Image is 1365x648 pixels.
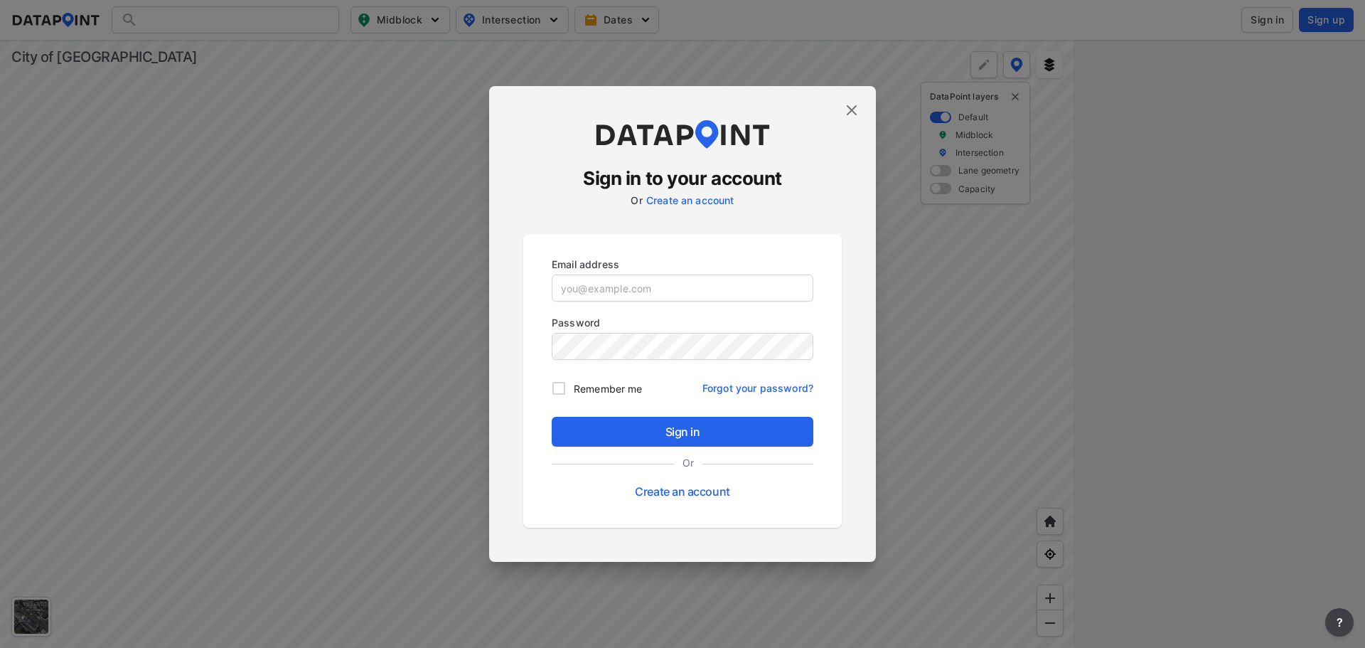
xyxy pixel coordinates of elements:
[552,275,813,301] input: you@example.com
[552,417,813,447] button: Sign in
[1325,608,1354,637] button: more
[702,373,813,395] a: Forgot your password?
[635,484,729,499] a: Create an account
[631,194,642,206] label: Or
[646,194,734,206] a: Create an account
[1334,614,1345,631] span: ?
[843,102,860,119] img: close.efbf2170.svg
[552,315,813,330] p: Password
[523,166,842,191] h3: Sign in to your account
[552,257,813,272] p: Email address
[574,381,642,396] span: Remember me
[674,455,702,470] label: Or
[563,423,802,440] span: Sign in
[594,120,771,149] img: dataPointLogo.9353c09d.svg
